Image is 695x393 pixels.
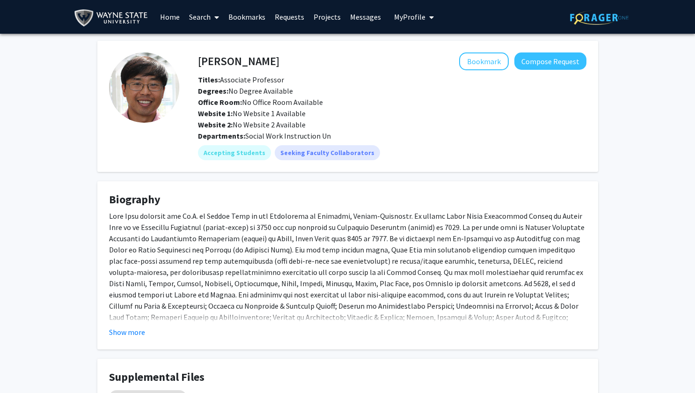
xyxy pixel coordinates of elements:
b: Degrees: [198,86,228,96]
a: Requests [270,0,309,33]
span: No Website 2 Available [198,120,306,129]
span: No Degree Available [198,86,293,96]
a: Projects [309,0,345,33]
button: Show more [109,326,145,338]
b: Office Room: [198,97,242,107]
h4: Supplemental Files [109,371,586,384]
button: Add Jun Hong to Bookmarks [459,52,509,70]
span: Social Work Instruction Un [245,131,331,141]
mat-chip: Seeking Faculty Collaborators [275,145,380,160]
a: Home [155,0,184,33]
img: Wayne State University Logo [74,7,152,29]
mat-chip: Accepting Students [198,145,271,160]
b: Website 1: [198,109,233,118]
h4: [PERSON_NAME] [198,52,279,70]
span: Associate Professor [198,75,284,84]
span: My Profile [394,12,425,22]
a: Messages [345,0,386,33]
img: Profile Picture [109,52,179,123]
b: Titles: [198,75,220,84]
h4: Biography [109,193,586,207]
img: ForagerOne Logo [570,10,629,25]
span: No Office Room Available [198,97,323,107]
b: Website 2: [198,120,233,129]
button: Compose Request to Jun Hong [514,52,586,70]
span: No Website 1 Available [198,109,306,118]
a: Bookmarks [224,0,270,33]
b: Departments: [198,131,245,141]
a: Search [184,0,224,33]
